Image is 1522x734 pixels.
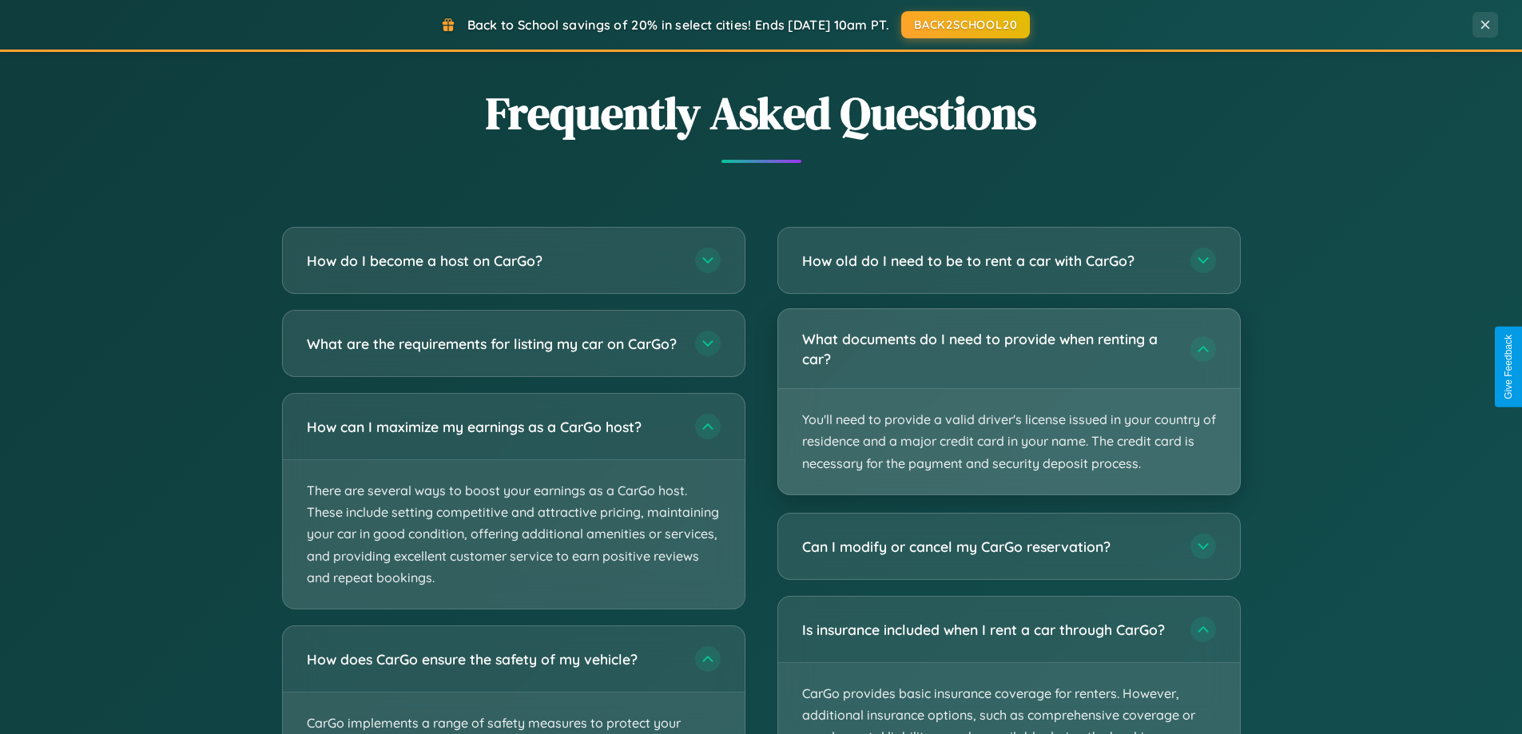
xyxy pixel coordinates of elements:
[802,537,1174,557] h3: Can I modify or cancel my CarGo reservation?
[307,417,679,437] h3: How can I maximize my earnings as a CarGo host?
[778,389,1240,494] p: You'll need to provide a valid driver's license issued in your country of residence and a major c...
[467,17,889,33] span: Back to School savings of 20% in select cities! Ends [DATE] 10am PT.
[802,251,1174,271] h3: How old do I need to be to rent a car with CarGo?
[1503,335,1514,399] div: Give Feedback
[282,82,1241,144] h2: Frequently Asked Questions
[307,334,679,354] h3: What are the requirements for listing my car on CarGo?
[283,460,745,609] p: There are several ways to boost your earnings as a CarGo host. These include setting competitive ...
[901,11,1030,38] button: BACK2SCHOOL20
[802,620,1174,640] h3: Is insurance included when I rent a car through CarGo?
[307,649,679,669] h3: How does CarGo ensure the safety of my vehicle?
[802,329,1174,368] h3: What documents do I need to provide when renting a car?
[307,251,679,271] h3: How do I become a host on CarGo?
